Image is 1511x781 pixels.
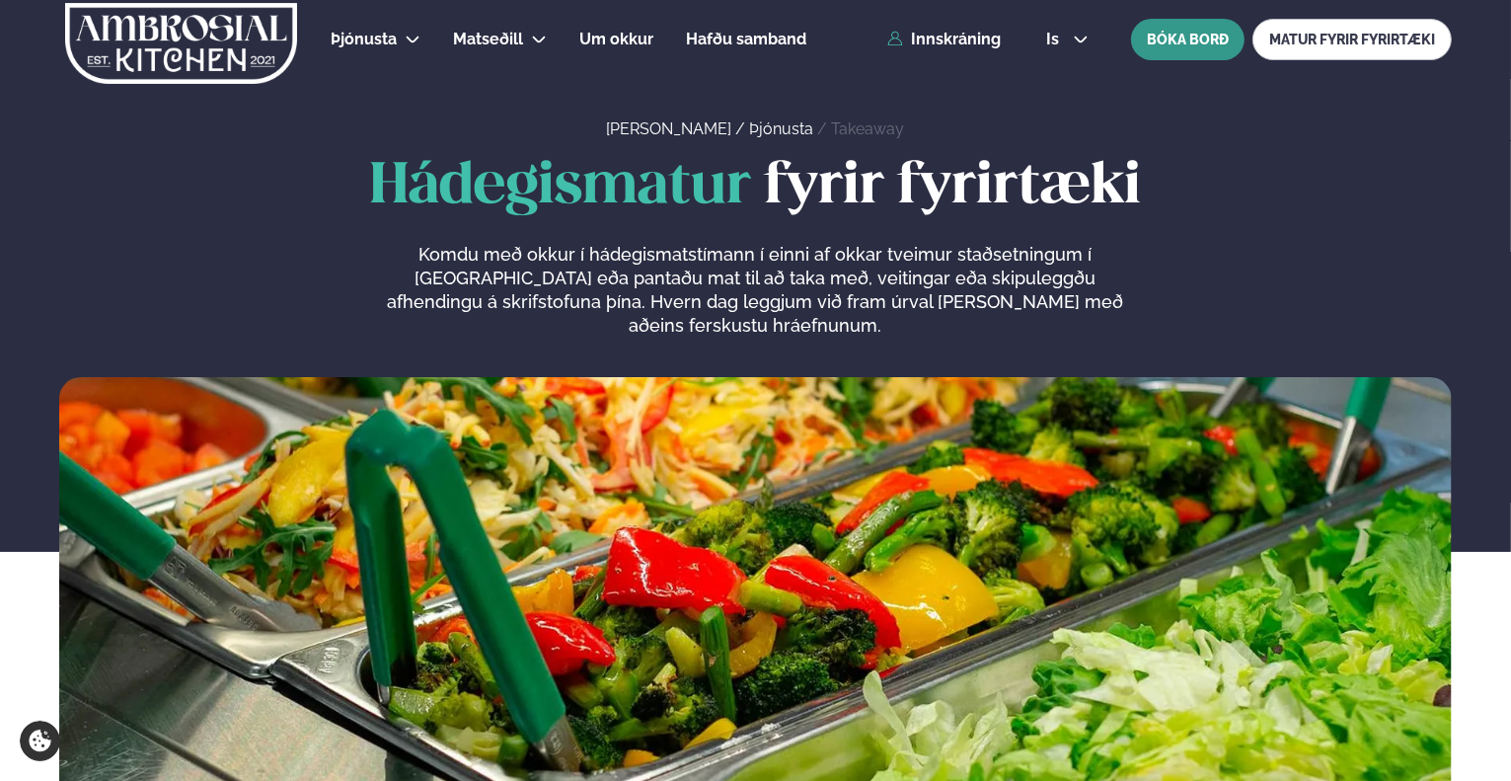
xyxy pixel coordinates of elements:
span: Hádegismatur [370,160,751,214]
h1: fyrir fyrirtæki [59,156,1452,219]
a: Hafðu samband [686,28,806,51]
span: / [817,119,831,138]
span: Þjónusta [331,30,397,48]
span: Um okkur [579,30,653,48]
button: is [1030,32,1104,47]
a: Cookie settings [20,721,60,761]
span: is [1046,32,1065,47]
button: BÓKA BORÐ [1131,19,1245,60]
a: Þjónusta [331,28,397,51]
a: Þjónusta [749,119,813,138]
a: [PERSON_NAME] [606,119,731,138]
a: Um okkur [579,28,653,51]
p: Komdu með okkur í hádegismatstímann í einni af okkar tveimur staðsetningum í [GEOGRAPHIC_DATA] eð... [382,243,1128,338]
a: MATUR FYRIR FYRIRTÆKI [1252,19,1452,60]
a: Matseðill [453,28,523,51]
img: logo [63,3,299,84]
a: Innskráning [887,31,1001,48]
a: Takeaway [831,119,904,138]
span: Hafðu samband [686,30,806,48]
span: Matseðill [453,30,523,48]
span: / [735,119,749,138]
